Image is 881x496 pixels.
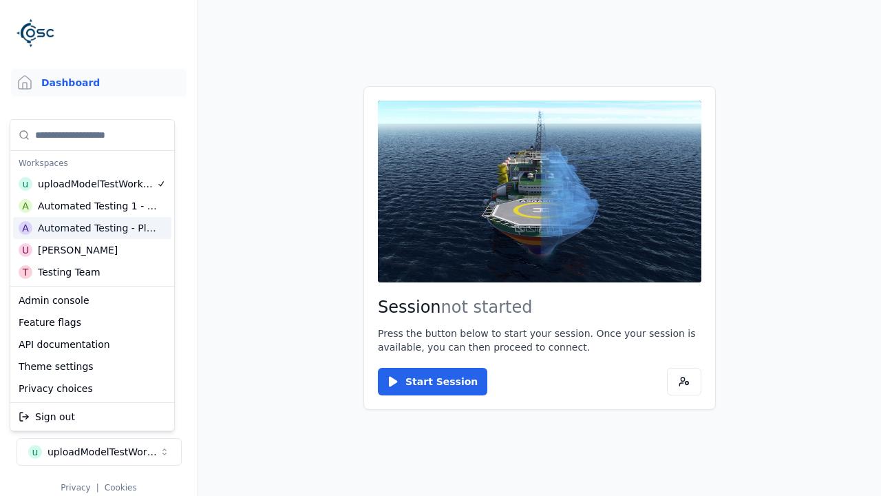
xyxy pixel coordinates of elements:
div: [PERSON_NAME] [38,243,118,257]
div: T [19,265,32,279]
div: Sign out [13,406,171,428]
div: Suggestions [10,287,174,402]
div: Workspaces [13,154,171,173]
div: A [19,199,32,213]
div: uploadModelTestWorkspace [38,177,156,191]
div: Suggestions [10,403,174,431]
div: Automated Testing - Playwright [38,221,157,235]
div: Automated Testing 1 - Playwright [38,199,158,213]
div: A [19,221,32,235]
div: u [19,177,32,191]
div: Feature flags [13,311,171,333]
div: Theme settings [13,355,171,378]
div: Testing Team [38,265,100,279]
div: Admin console [13,289,171,311]
div: API documentation [13,333,171,355]
div: Privacy choices [13,378,171,400]
div: Suggestions [10,120,174,286]
div: U [19,243,32,257]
